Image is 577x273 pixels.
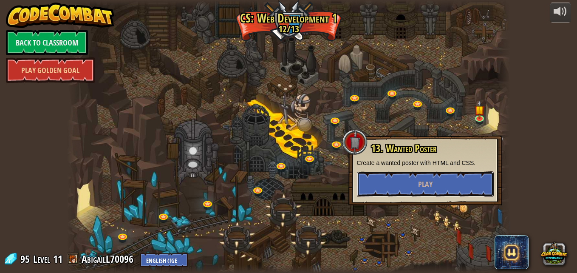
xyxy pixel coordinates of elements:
[6,3,115,28] img: CodeCombat - Learn how to code by playing a game
[550,3,571,23] button: Adjust volume
[357,159,494,167] p: Create a wanted poster with HTML and CSS.
[357,171,494,197] button: Play
[474,100,485,119] img: level-banner-started.png
[82,252,136,266] a: AbigailL70096
[6,30,88,55] a: Back to Classroom
[371,141,437,156] span: 13. Wanted Poster
[6,57,95,83] a: Play Golden Goal
[20,252,32,266] span: 95
[53,252,62,266] span: 11
[33,252,50,266] span: Level
[418,179,433,190] span: Play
